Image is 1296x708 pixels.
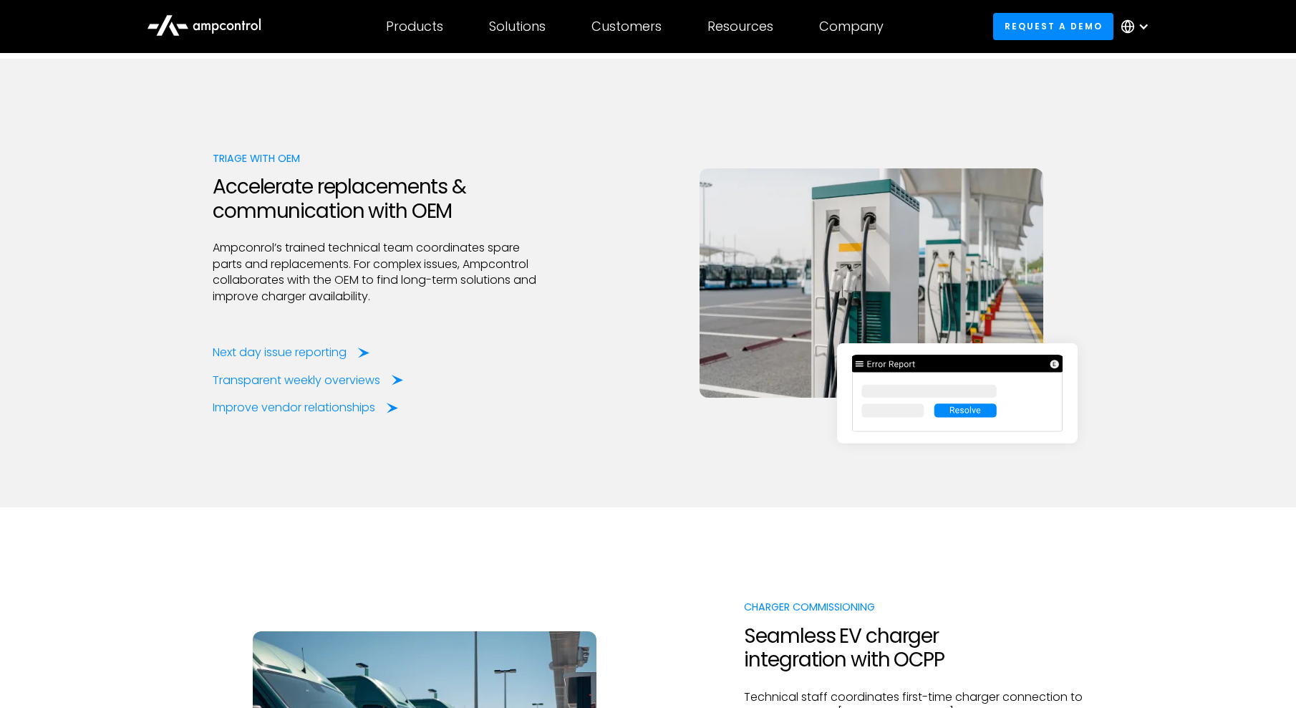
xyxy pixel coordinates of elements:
[591,19,662,34] div: Customers
[819,19,884,34] div: Company
[213,345,347,360] div: Next day issue reporting
[213,150,552,166] div: Triage with OEM
[993,13,1113,39] a: Request a demo
[386,19,443,34] div: Products
[489,19,546,34] div: Solutions
[707,19,773,34] div: Resources
[213,175,552,223] h2: Accelerate replacements & communication with OEM
[213,373,403,388] a: Transparent weekly overviews
[744,599,1083,615] div: Charger commissioning
[744,624,1083,672] h2: Seamless EV charger integration with OCPP
[213,240,552,305] p: Ampconrol’s trained technical team coordinates spare parts and replacements. For complex issues, ...
[213,373,380,388] div: Transparent weekly overviews
[213,345,369,360] a: Next day issue reporting
[213,400,375,416] div: Improve vendor relationships
[213,400,398,416] a: Improve vendor relationships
